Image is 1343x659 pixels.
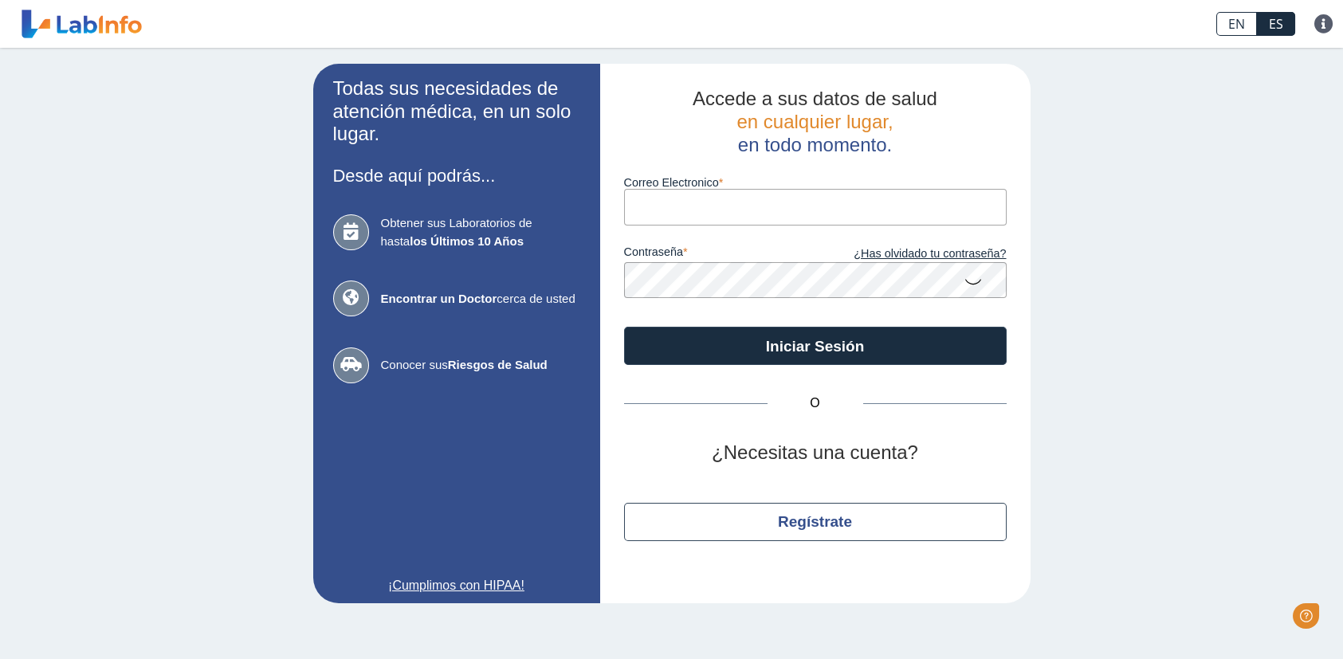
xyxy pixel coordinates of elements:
[333,166,580,186] h3: Desde aquí podrás...
[381,292,497,305] b: Encontrar un Doctor
[333,77,580,146] h2: Todas sus necesidades de atención médica, en un solo lugar.
[815,245,1007,263] a: ¿Has olvidado tu contraseña?
[624,176,1007,189] label: Correo Electronico
[381,290,580,308] span: cerca de usted
[768,394,863,413] span: O
[1257,12,1295,36] a: ES
[736,111,893,132] span: en cualquier lugar,
[738,134,892,155] span: en todo momento.
[693,88,937,109] span: Accede a sus datos de salud
[381,356,580,375] span: Conocer sus
[624,503,1007,541] button: Regístrate
[624,441,1007,465] h2: ¿Necesitas una cuenta?
[624,327,1007,365] button: Iniciar Sesión
[410,234,524,248] b: los Últimos 10 Años
[1216,12,1257,36] a: EN
[333,576,580,595] a: ¡Cumplimos con HIPAA!
[381,214,580,250] span: Obtener sus Laboratorios de hasta
[1201,597,1325,641] iframe: Help widget launcher
[448,358,548,371] b: Riesgos de Salud
[624,245,815,263] label: contraseña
